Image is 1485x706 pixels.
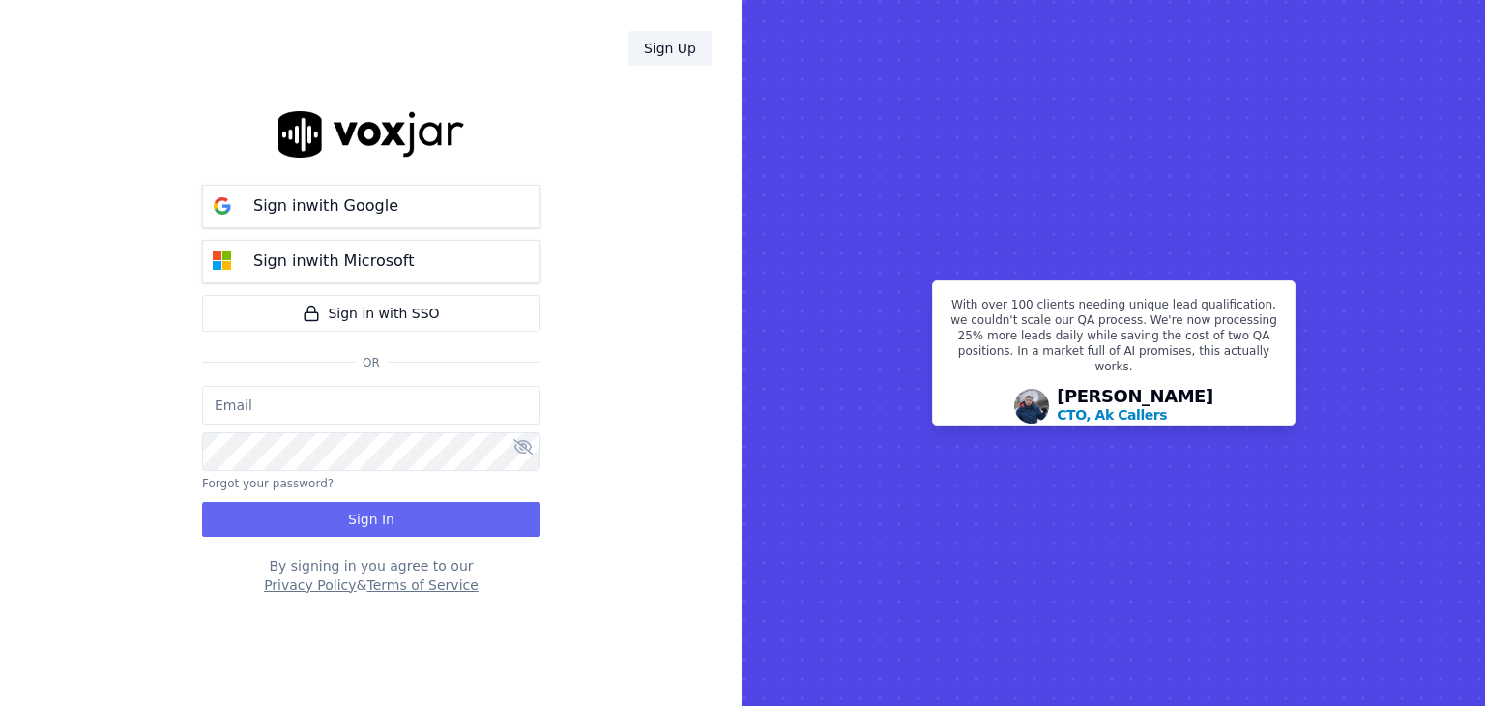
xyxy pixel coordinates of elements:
[253,194,398,218] p: Sign in with Google
[202,502,540,537] button: Sign In
[628,31,712,66] a: Sign Up
[202,295,540,332] a: Sign in with SSO
[1057,388,1213,425] div: [PERSON_NAME]
[1014,389,1049,424] img: Avatar
[202,386,540,425] input: Email
[355,355,388,370] span: Or
[202,185,540,228] button: Sign inwith Google
[253,250,414,273] p: Sign in with Microsoft
[366,575,478,595] button: Terms of Service
[202,476,334,491] button: Forgot your password?
[278,111,464,157] img: logo
[202,556,540,595] div: By signing in you agree to our &
[1057,405,1167,425] p: CTO, Ak Callers
[203,187,242,225] img: google Sign in button
[945,297,1283,382] p: With over 100 clients needing unique lead qualification, we couldn't scale our QA process. We're ...
[202,240,540,283] button: Sign inwith Microsoft
[264,575,356,595] button: Privacy Policy
[203,242,242,280] img: microsoft Sign in button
